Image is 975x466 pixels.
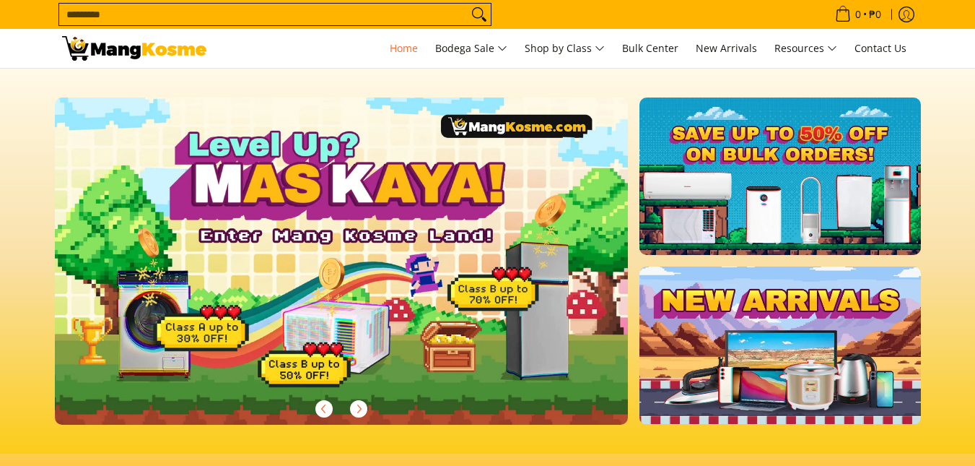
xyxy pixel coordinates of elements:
[55,98,675,448] a: More
[382,29,425,68] a: Home
[854,41,906,55] span: Contact Us
[343,393,375,425] button: Next
[867,9,883,20] span: ₱0
[615,29,686,68] a: Bulk Center
[390,41,418,55] span: Home
[853,9,863,20] span: 0
[767,29,844,68] a: Resources
[831,7,886,22] span: •
[622,41,678,55] span: Bulk Center
[774,40,837,58] span: Resources
[688,29,764,68] a: New Arrivals
[221,29,914,68] nav: Main Menu
[308,393,340,425] button: Previous
[696,41,757,55] span: New Arrivals
[428,29,515,68] a: Bodega Sale
[435,40,507,58] span: Bodega Sale
[847,29,914,68] a: Contact Us
[525,40,605,58] span: Shop by Class
[468,4,491,25] button: Search
[517,29,612,68] a: Shop by Class
[62,36,206,61] img: Mang Kosme: Your Home Appliances Warehouse Sale Partner!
